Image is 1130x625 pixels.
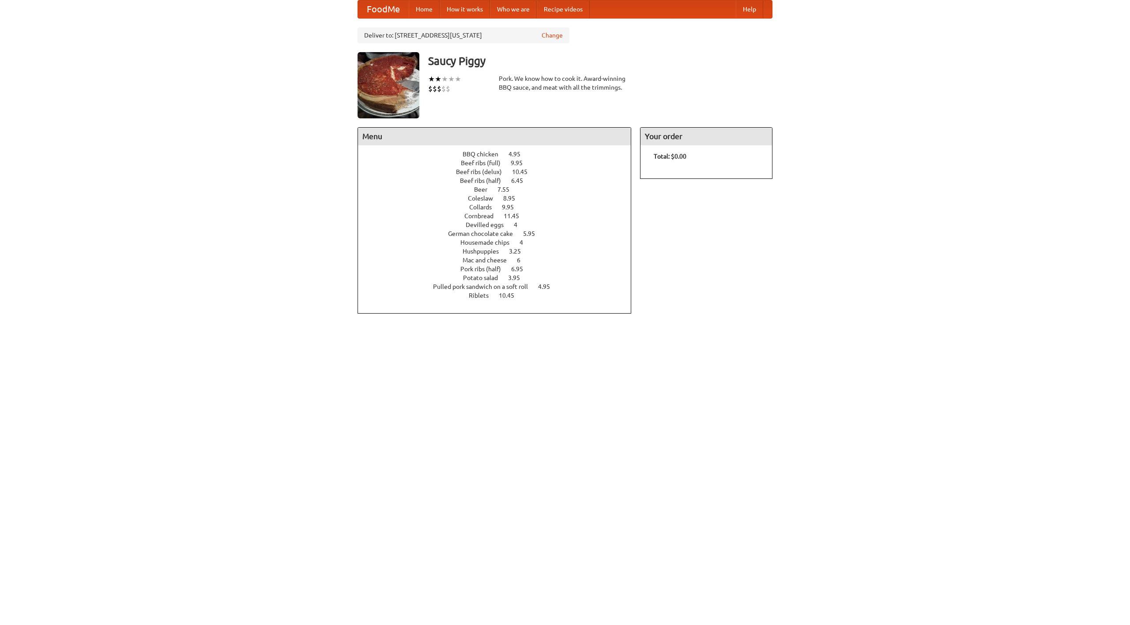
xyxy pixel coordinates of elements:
span: 9.95 [511,159,531,167]
span: 5.95 [523,230,544,237]
div: Deliver to: [STREET_ADDRESS][US_STATE] [358,27,569,43]
a: Pork ribs (half) 6.95 [460,265,539,273]
li: $ [437,84,441,94]
span: German chocolate cake [448,230,522,237]
li: ★ [441,74,448,84]
li: ★ [428,74,435,84]
b: Total: $0.00 [654,153,686,160]
span: BBQ chicken [463,151,507,158]
span: Cornbread [464,212,502,220]
span: 8.95 [503,195,524,202]
a: BBQ chicken 4.95 [463,151,537,158]
a: Housemade chips 4 [460,239,539,246]
h3: Saucy Piggy [428,52,772,70]
a: Collards 9.95 [469,204,530,211]
a: Change [542,31,563,40]
span: 10.45 [512,168,536,175]
li: $ [428,84,433,94]
span: Beef ribs (full) [461,159,509,167]
li: ★ [448,74,455,84]
li: ★ [435,74,441,84]
span: Collards [469,204,501,211]
span: 4.95 [538,283,559,290]
a: Devilled eggs 4 [466,221,534,228]
span: 7.55 [497,186,518,193]
a: German chocolate cake 5.95 [448,230,551,237]
span: Coleslaw [468,195,502,202]
h4: Menu [358,128,631,145]
a: Mac and cheese 6 [463,257,537,264]
img: angular.jpg [358,52,419,118]
a: Cornbread 11.45 [464,212,535,220]
a: Hushpuppies 3.25 [463,248,537,255]
a: FoodMe [358,0,409,18]
a: Coleslaw 8.95 [468,195,531,202]
li: $ [433,84,437,94]
a: How it works [440,0,490,18]
li: $ [446,84,450,94]
span: 11.45 [504,212,528,220]
span: 3.95 [508,274,529,281]
span: Riblets [469,292,497,299]
span: 4 [514,221,526,228]
a: Home [409,0,440,18]
a: Potato salad 3.95 [463,274,536,281]
span: 4.95 [508,151,529,158]
li: ★ [455,74,461,84]
a: Beer 7.55 [474,186,526,193]
span: 6.95 [511,265,532,273]
a: Who we are [490,0,537,18]
span: Pulled pork sandwich on a soft roll [433,283,537,290]
span: Hushpuppies [463,248,508,255]
span: Housemade chips [460,239,518,246]
a: Beef ribs (full) 9.95 [461,159,539,167]
h4: Your order [640,128,772,145]
span: 10.45 [499,292,523,299]
span: Pork ribs (half) [460,265,510,273]
span: 3.25 [509,248,530,255]
li: $ [441,84,446,94]
span: Potato salad [463,274,507,281]
a: Pulled pork sandwich on a soft roll 4.95 [433,283,566,290]
span: Beef ribs (delux) [456,168,511,175]
a: Recipe videos [537,0,590,18]
span: Mac and cheese [463,257,516,264]
a: Beef ribs (delux) 10.45 [456,168,544,175]
a: Riblets 10.45 [469,292,531,299]
span: 6.45 [511,177,532,184]
div: Pork. We know how to cook it. Award-winning BBQ sauce, and meat with all the trimmings. [499,74,631,92]
span: Beef ribs (half) [460,177,510,184]
span: 9.95 [502,204,523,211]
span: 4 [520,239,532,246]
a: Help [736,0,763,18]
span: Beer [474,186,496,193]
span: 6 [517,257,529,264]
a: Beef ribs (half) 6.45 [460,177,539,184]
span: Devilled eggs [466,221,512,228]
